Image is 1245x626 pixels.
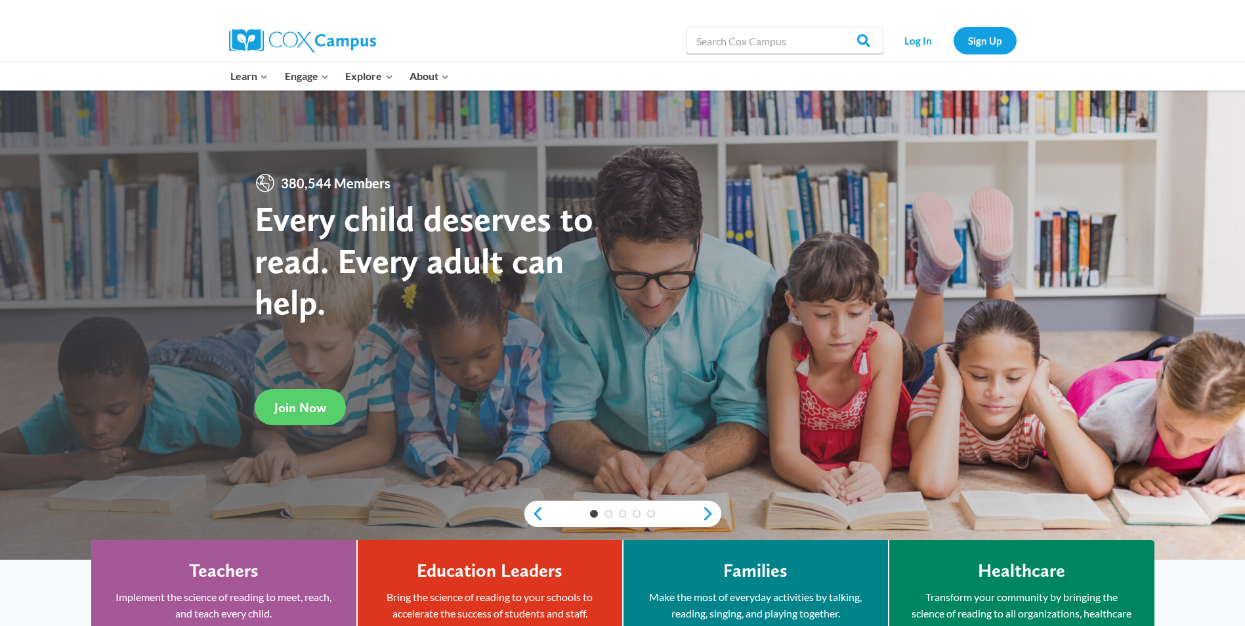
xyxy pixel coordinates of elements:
[524,501,721,527] div: content slider buttons
[686,28,883,54] input: Search Cox Campus
[345,68,392,85] span: Explore
[255,389,346,425] a: Join Now
[590,510,598,518] a: 1
[230,68,268,85] span: Learn
[633,510,641,518] a: 4
[702,506,721,522] a: next
[890,27,1017,54] nav: Secondary Navigation
[604,510,612,518] a: 2
[647,510,655,518] a: 5
[524,506,544,522] a: previous
[111,589,337,622] p: Implement the science of reading to meet, reach, and teach every child.
[274,400,326,415] span: Join Now
[417,560,562,582] h4: Education Leaders
[222,62,457,90] nav: Primary Navigation
[229,29,376,52] img: Cox Campus
[255,198,593,323] strong: Every child deserves to read. Every adult can help.
[285,68,329,85] span: Engage
[377,589,602,622] p: Bring the science of reading to your schools to accelerate the success of students and staff.
[410,68,449,85] span: About
[954,27,1017,54] a: Sign Up
[276,173,396,194] span: 380,544 Members
[643,589,868,622] p: Make the most of everyday activities by talking, reading, singing, and playing together.
[890,27,947,54] a: Log In
[723,560,788,582] h4: Families
[189,560,259,582] h4: Teachers
[619,510,627,518] a: 3
[978,560,1065,582] h4: Healthcare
